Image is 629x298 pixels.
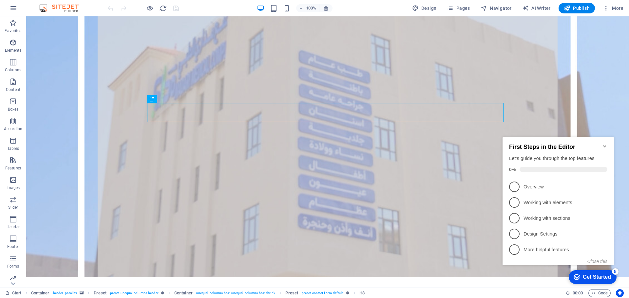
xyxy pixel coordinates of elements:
[7,185,20,190] p: Images
[161,291,164,295] i: This element is a customizable preset
[412,5,437,11] span: Design
[5,67,21,73] p: Columns
[109,289,159,297] span: . preset-unequal-columns-header
[410,3,439,13] div: Design (Ctrl+Alt+Y)
[444,3,472,13] button: Pages
[478,3,514,13] button: Navigator
[616,289,624,297] button: Usercentrics
[603,5,623,11] span: More
[69,143,117,156] div: Get Started 5 items remaining, 0% complete
[447,5,470,11] span: Pages
[301,289,344,297] span: . preset-contact-form-default
[38,4,87,12] img: Editor Logo
[146,4,154,12] button: Click here to leave preview mode and continue editing
[577,290,578,295] span: :
[359,289,365,297] span: Click to select. Double-click to edit
[6,87,20,92] p: Content
[7,224,20,230] p: Header
[52,289,77,297] span: . header .parallax
[24,56,102,63] p: Overview
[159,5,167,12] i: Reload page
[94,289,106,297] span: Click to select. Double-click to edit
[296,4,319,12] button: 100%
[522,5,551,11] span: AI Writer
[600,3,626,13] button: More
[31,289,49,297] span: Click to select. Double-click to edit
[566,289,583,297] h6: Session time
[7,264,19,269] p: Forms
[3,51,114,67] li: Overview
[80,291,84,295] i: This element contains a background
[24,119,102,126] p: More helpful features
[5,28,21,33] p: Favorites
[8,205,18,210] p: Slider
[3,67,114,83] li: Working with elements
[195,289,275,297] span: . unequal-columns-box .unequal-columns-box-shrink
[3,98,114,114] li: Design Settings
[573,289,583,297] span: 00 00
[323,5,329,11] i: On resize automatically adjust zoom level to fit chosen device.
[112,141,119,147] div: 5
[559,3,595,13] button: Publish
[5,289,22,297] a: Click to cancel selection. Double-click to open Pages
[24,72,102,79] p: Working with elements
[9,39,20,44] span: 0%
[174,289,193,297] span: Click to select. Double-click to edit
[591,289,608,297] span: Code
[24,103,102,110] p: Design Settings
[9,16,107,23] h2: First Steps in the Editor
[285,289,298,297] span: Click to select. Double-click to edit
[4,126,22,131] p: Accordion
[7,146,19,151] p: Tables
[588,289,611,297] button: Code
[410,3,439,13] button: Design
[83,147,111,152] div: Get Started
[346,291,349,295] i: This element is a customizable preset
[9,27,107,34] div: Let's guide you through the top features
[159,4,167,12] button: reload
[564,5,590,11] span: Publish
[520,3,553,13] button: AI Writer
[5,48,22,53] p: Elements
[306,4,316,12] h6: 100%
[481,5,512,11] span: Navigator
[5,166,21,171] p: Features
[102,16,107,21] div: Minimize checklist
[7,244,19,249] p: Footer
[31,289,365,297] nav: breadcrumb
[3,114,114,130] li: More helpful features
[24,87,102,94] p: Working with sections
[8,107,19,112] p: Boxes
[87,131,107,136] button: Close this
[3,83,114,98] li: Working with sections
